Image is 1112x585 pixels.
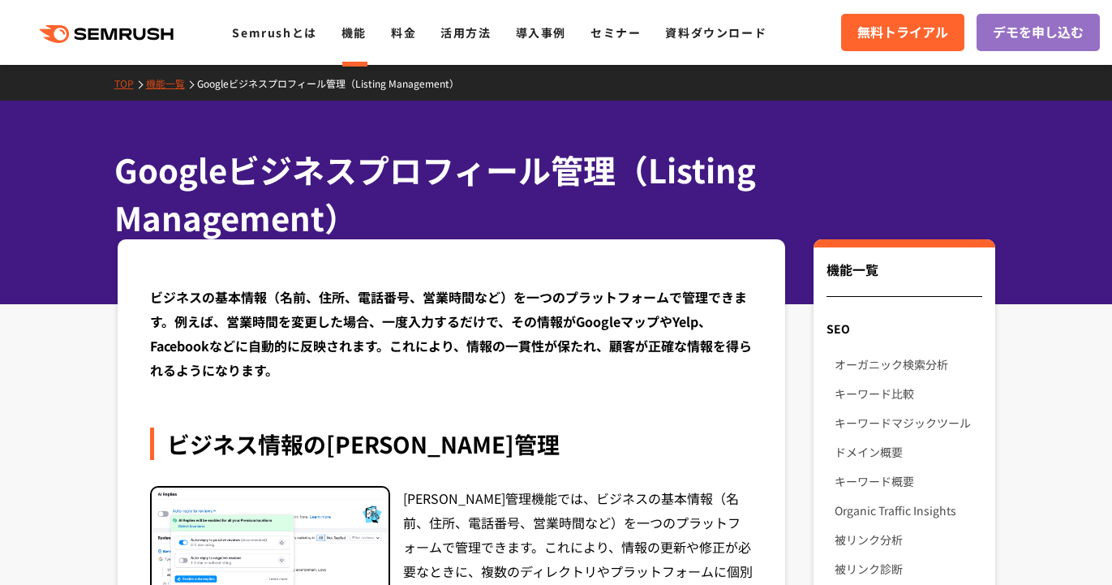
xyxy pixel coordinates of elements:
[835,437,981,467] a: ドメイン概要
[146,76,197,90] a: 機能一覧
[114,146,982,242] h1: Googleビジネスプロフィール管理（Listing Management）
[590,24,641,41] a: セミナー
[835,525,981,554] a: 被リンク分析
[665,24,766,41] a: 資料ダウンロード
[440,24,491,41] a: 活用方法
[835,408,981,437] a: キーワードマジックツール
[841,14,964,51] a: 無料トライアル
[835,496,981,525] a: Organic Traffic Insights
[993,22,1084,43] span: デモを申し込む
[516,24,566,41] a: 導入事例
[835,350,981,379] a: オーガニック検索分析
[814,314,994,343] div: SEO
[150,285,753,382] div: ビジネスの基本情報（名前、住所、電話番号、営業時間など）を一つのプラットフォームで管理できます。例えば、営業時間を変更した場合、一度入力するだけで、その情報がGoogleマップやYelp、Fac...
[150,428,753,460] div: ビジネス情報の[PERSON_NAME]管理
[197,76,471,90] a: Googleビジネスプロフィール管理（Listing Management）
[835,379,981,408] a: キーワード比較
[826,260,981,297] div: 機能一覧
[341,24,367,41] a: 機能
[391,24,416,41] a: 料金
[114,76,146,90] a: TOP
[835,554,981,583] a: 被リンク診断
[232,24,316,41] a: Semrushとは
[977,14,1100,51] a: デモを申し込む
[835,467,981,496] a: キーワード概要
[857,22,948,43] span: 無料トライアル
